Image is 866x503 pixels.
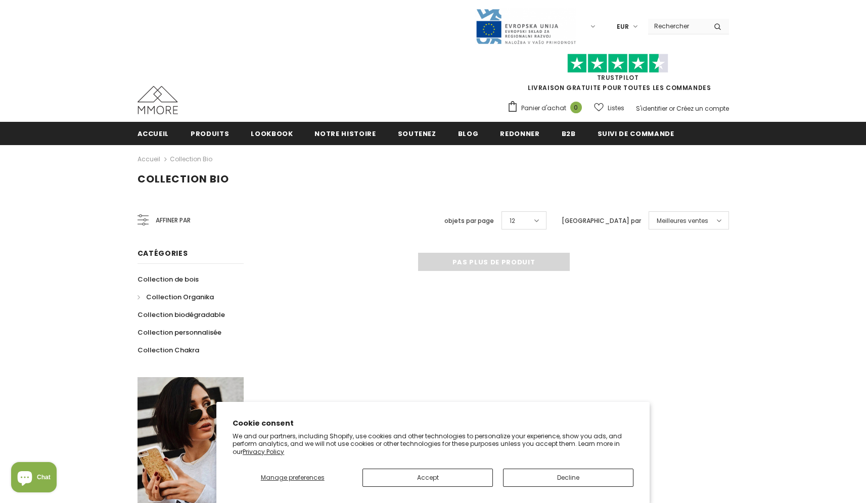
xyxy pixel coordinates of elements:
[138,153,160,165] a: Accueil
[233,469,352,487] button: Manage preferences
[567,54,668,73] img: Faites confiance aux étoiles pilotes
[233,432,633,456] p: We and our partners, including Shopify, use cookies and other technologies to personalize your ex...
[251,129,293,139] span: Lookbook
[507,101,587,116] a: Panier d'achat 0
[636,104,667,113] a: S'identifier
[138,328,221,337] span: Collection personnalisée
[191,122,229,145] a: Produits
[261,473,325,482] span: Manage preferences
[138,324,221,341] a: Collection personnalisée
[138,288,214,306] a: Collection Organika
[521,103,566,113] span: Panier d'achat
[138,248,188,258] span: Catégories
[138,122,169,145] a: Accueil
[507,58,729,92] span: LIVRAISON GRATUITE POUR TOUTES LES COMMANDES
[475,22,576,30] a: Javni Razpis
[138,270,199,288] a: Collection de bois
[597,73,639,82] a: TrustPilot
[598,129,674,139] span: Suivi de commande
[191,129,229,139] span: Produits
[617,22,629,32] span: EUR
[138,275,199,284] span: Collection de bois
[156,215,191,226] span: Affiner par
[138,341,199,359] a: Collection Chakra
[562,216,641,226] label: [GEOGRAPHIC_DATA] par
[398,129,436,139] span: soutenez
[138,310,225,319] span: Collection biodégradable
[138,306,225,324] a: Collection biodégradable
[138,129,169,139] span: Accueil
[170,155,212,163] a: Collection Bio
[233,418,633,429] h2: Cookie consent
[594,99,624,117] a: Listes
[458,122,479,145] a: Blog
[598,122,674,145] a: Suivi de commande
[458,129,479,139] span: Blog
[314,129,376,139] span: Notre histoire
[562,122,576,145] a: B2B
[562,129,576,139] span: B2B
[475,8,576,45] img: Javni Razpis
[676,104,729,113] a: Créez un compte
[398,122,436,145] a: soutenez
[138,172,229,186] span: Collection Bio
[243,447,284,456] a: Privacy Policy
[138,345,199,355] span: Collection Chakra
[314,122,376,145] a: Notre histoire
[8,462,60,495] inbox-online-store-chat: Shopify online store chat
[362,469,493,487] button: Accept
[503,469,633,487] button: Decline
[608,103,624,113] span: Listes
[138,86,178,114] img: Cas MMORE
[657,216,708,226] span: Meilleures ventes
[500,129,539,139] span: Redonner
[251,122,293,145] a: Lookbook
[510,216,515,226] span: 12
[500,122,539,145] a: Redonner
[444,216,494,226] label: objets par page
[669,104,675,113] span: or
[648,19,706,33] input: Search Site
[146,292,214,302] span: Collection Organika
[570,102,582,113] span: 0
